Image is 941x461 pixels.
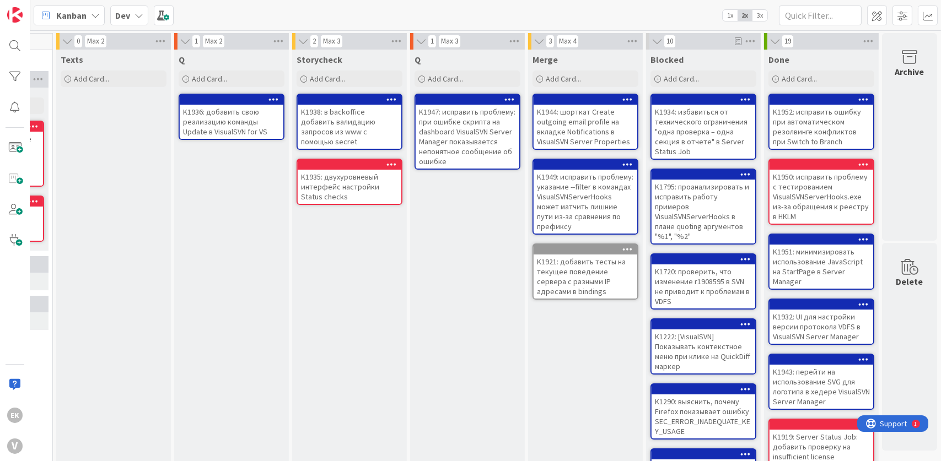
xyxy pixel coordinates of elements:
[770,105,873,149] div: K1952: исправить ошибку при автоматическом резолвинге конфликтов при Switch to Branch
[533,94,638,150] a: K1944: шорткат Create outgoing email profile на вкладке Notifications в VisualSVN Server Properties
[415,94,520,170] a: K1947: исправить проблему: при ошибке скрипта на dashboard VisualSVN Server Manager показывается ...
[770,170,873,224] div: K1950: исправить проблему с тестированием VisualSVNServerHooks.exe из-за обращения к реестру в HKLM
[323,39,340,44] div: Max 3
[652,384,755,438] div: K1290: выяснить, почему Firefox показывает ошибку SEC_ERROR_INADEQUATE_KEY_USAGE
[7,408,23,423] div: EK
[310,35,319,48] span: 2
[782,35,794,48] span: 19
[650,383,756,440] a: K1290: выяснить, почему Firefox показывает ошибку SEC_ERROR_INADEQUATE_KEY_USAGE
[652,394,755,438] div: K1290: выяснить, почему Firefox показывает ошибку SEC_ERROR_INADEQUATE_KEY_USAGE
[180,105,283,139] div: K1936: добавить свою реализацию команды Update в VisualSVN for VS
[23,2,50,15] span: Support
[56,9,87,22] span: Kanban
[297,54,342,65] span: Storycheck
[770,355,873,409] div: K1943: перейти на использование SVG для логотипа в хедере VisualSVN Server Manager
[559,39,576,44] div: Max 4
[770,310,873,344] div: K1932: UI для настройки версии протокола VDFS в VisualSVN Server Manager
[650,94,756,160] a: K1934: избавиться от технического ограничения "одна проверка – одна секция в отчете" в Server Sta...
[782,74,817,84] span: Add Card...
[415,54,421,65] span: Q
[652,105,755,159] div: K1934: избавиться от технического ограничения "одна проверка – одна секция в отчете" в Server Sta...
[752,10,767,21] span: 3x
[650,318,756,375] a: K1222: [VisualSVN] Показывать контекстное меню при клике на QuickDiff маркер
[534,170,637,234] div: K1949: исправить проблему: указание --filter в командах VisualSVNServerHooks может матчить лишние...
[428,35,437,48] span: 1
[7,7,23,23] img: Visit kanbanzone.com
[310,74,345,84] span: Add Card...
[652,264,755,308] div: K1720: проверить, что изменение r1908595 в SVN не приводит к проблемам в VDFS
[768,159,874,225] a: K1950: исправить проблему с тестированием VisualSVNServerHooks.exe из-за обращения к реестру в HKLM
[895,65,924,78] div: Archive
[115,10,130,21] b: Dev
[533,54,558,65] span: Merge
[428,74,463,84] span: Add Card...
[768,299,874,345] a: K1932: UI для настройки версии протокола VDFS в VisualSVN Server Manager
[650,54,684,65] span: Blocked
[652,319,755,373] div: K1222: [VisualSVN] Показывать контекстное меню при клике на QuickDiff маркер
[723,10,738,21] span: 1x
[179,54,185,65] span: Q
[664,74,699,84] span: Add Card...
[768,54,789,65] span: Done
[298,95,401,149] div: K1938: в backoffice добавить валидацию запросов из www с помощью secret
[179,94,284,140] a: K1936: добавить свою реализацию команды Update в VisualSVN for VS
[896,275,923,288] div: Delete
[61,54,83,65] span: Texts
[770,95,873,149] div: K1952: исправить ошибку при автоматическом резолвинге конфликтов при Switch to Branch
[534,95,637,149] div: K1944: шорткат Create outgoing email profile на вкладке Notifications в VisualSVN Server Properties
[298,105,401,149] div: K1938: в backoffice добавить валидацию запросов из www с помощью secret
[534,254,637,299] div: K1921: добавить тесты на текущее поведение сервера с разными IP адресами в bindings
[298,170,401,204] div: K1935: двухуровневый интерфейс настройки Status checks
[652,329,755,373] div: K1222: [VisualSVN] Показывать контекстное меню при клике на QuickDiff маркер
[533,159,638,235] a: K1949: исправить проблему: указание --filter в командах VisualSVNServerHooks может матчить лишние...
[768,354,874,410] a: K1943: перейти на использование SVG для логотипа в хедере VisualSVN Server Manager
[192,74,227,84] span: Add Card...
[738,10,752,21] span: 2x
[650,253,756,310] a: K1720: проверить, что изменение r1908595 в SVN не приводит к проблемам в VDFS
[652,254,755,308] div: K1720: проверить, что изменение r1908595 в SVN не приводит к проблемам в VDFS
[74,74,109,84] span: Add Card...
[546,74,581,84] span: Add Card...
[7,438,23,454] div: V
[297,159,402,205] a: K1935: двухуровневый интерфейс настройки Status checks
[770,300,873,344] div: K1932: UI для настройки версии протокола VDFS в VisualSVN Server Manager
[652,180,755,243] div: K1795: проанализировать и исправить работу примеров VisualSVNServerHooks в плане quoting аргумент...
[180,95,283,139] div: K1936: добавить свою реализацию команды Update в VisualSVN for VS
[533,243,638,300] a: K1921: добавить тесты на текущее поведение сервера с разными IP адресами в bindings
[87,39,104,44] div: Max 2
[298,160,401,204] div: K1935: двухуровневый интерфейс настройки Status checks
[297,94,402,150] a: K1938: в backoffice добавить валидацию запросов из www с помощью secret
[416,95,519,169] div: K1947: исправить проблему: при ошибке скрипта на dashboard VisualSVN Server Manager показывается ...
[546,35,555,48] span: 3
[416,105,519,169] div: K1947: исправить проблему: при ошибке скрипта на dashboard VisualSVN Server Manager показывается ...
[74,35,83,48] span: 0
[768,234,874,290] a: K1951: минимизировать использование JavaScript на StartPage в Server Manager
[664,35,676,48] span: 10
[770,365,873,409] div: K1943: перейти на использование SVG для логотипа в хедере VisualSVN Server Manager
[779,6,862,25] input: Quick Filter...
[534,105,637,149] div: K1944: шорткат Create outgoing email profile на вкладке Notifications в VisualSVN Server Properties
[652,95,755,159] div: K1934: избавиться от технического ограничения "одна проверка – одна секция в отчете" в Server Sta...
[768,94,874,150] a: K1952: исправить ошибку при автоматическом резолвинге конфликтов при Switch to Branch
[192,35,201,48] span: 1
[534,245,637,299] div: K1921: добавить тесты на текущее поведение сервера с разными IP адресами в bindings
[652,170,755,243] div: K1795: проанализировать и исправить работу примеров VisualSVNServerHooks в плане quoting аргумент...
[441,39,458,44] div: Max 3
[57,4,60,13] div: 1
[770,160,873,224] div: K1950: исправить проблему с тестированием VisualSVNServerHooks.exe из-за обращения к реестру в HKLM
[770,245,873,289] div: K1951: минимизировать использование JavaScript на StartPage в Server Manager
[534,160,637,234] div: K1949: исправить проблему: указание --filter в командах VisualSVNServerHooks может матчить лишние...
[205,39,222,44] div: Max 2
[770,235,873,289] div: K1951: минимизировать использование JavaScript на StartPage в Server Manager
[650,169,756,245] a: K1795: проанализировать и исправить работу примеров VisualSVNServerHooks в плане quoting аргумент...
